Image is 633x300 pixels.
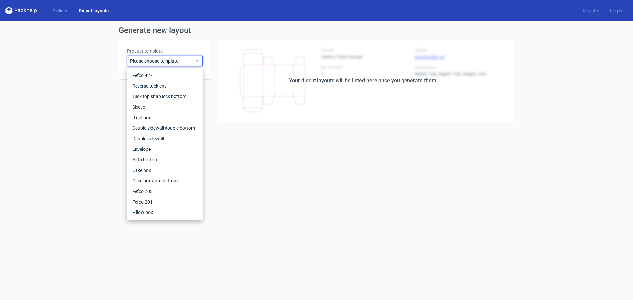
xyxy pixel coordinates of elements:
div: Tuck top snap lock bottom [130,91,200,102]
div: Fefco 427 [130,70,200,81]
div: Your diecut layouts will be listed here once you generate them [289,77,436,85]
div: Cake box [130,165,200,176]
a: Register [577,7,605,14]
a: Diecut layouts [74,7,114,14]
a: Log in [605,7,628,14]
div: Envelope [130,144,200,154]
span: Please choose template [130,58,195,64]
div: Auto bottom [130,154,200,165]
h1: Generate new layout [119,26,514,34]
a: Dielines [47,7,74,14]
div: Sleeve [130,102,200,112]
div: Reverse tuck end [130,81,200,91]
div: Pillow box [130,207,200,218]
label: Product template [127,48,203,54]
div: Fefco 201 [130,197,200,207]
div: Double sidewall double bottom [130,123,200,133]
div: Double sidewall [130,133,200,144]
div: Fefco 703 [130,186,200,197]
div: Rigid box [130,112,200,123]
div: Cake box auto bottom [130,176,200,186]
